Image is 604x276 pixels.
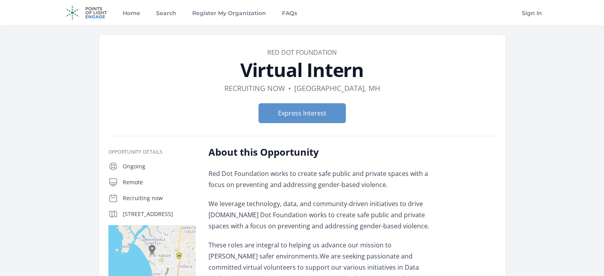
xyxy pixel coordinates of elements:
[123,162,196,170] p: Ongoing
[208,168,441,190] p: Red Dot Foundation works to create safe public and private spaces with a focus on preventing and ...
[208,146,441,158] h2: About this Opportunity
[123,194,196,202] p: Recruiting now
[123,210,196,218] p: [STREET_ADDRESS]
[267,48,337,57] a: Red Dot Foundation
[224,83,285,94] dd: Recruiting now
[123,178,196,186] p: Remote
[108,60,496,79] h1: Virtual Intern
[294,83,380,94] dd: [GEOGRAPHIC_DATA], MH
[259,103,346,123] button: Express Interest
[288,83,291,94] div: •
[108,149,196,155] h3: Opportunity Details
[208,198,441,232] p: We leverage technology, data, and community-driven initiatives to drive [DOMAIN_NAME] Dot Foundat...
